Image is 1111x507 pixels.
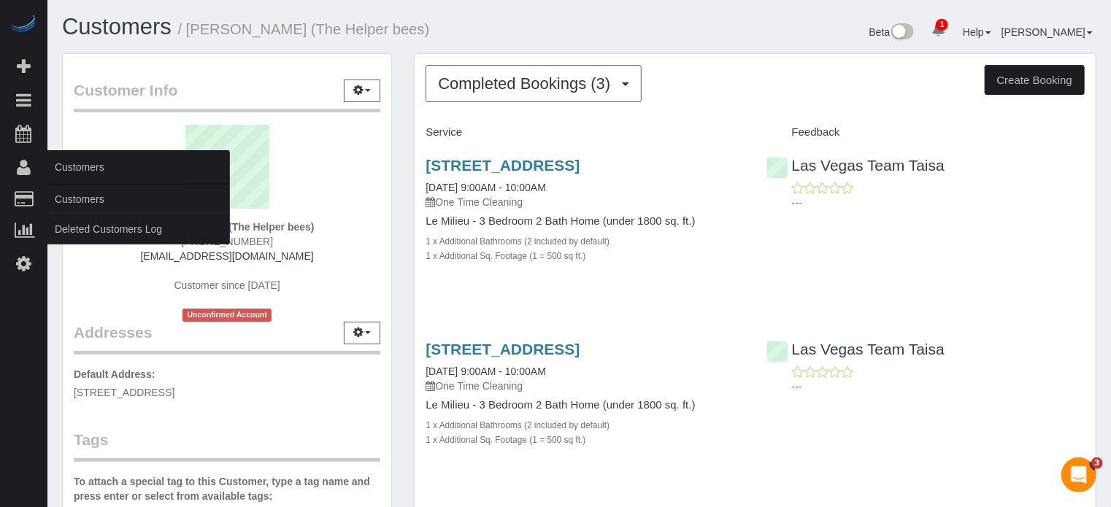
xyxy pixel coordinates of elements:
a: Customers [47,185,230,214]
button: Create Booking [985,65,1085,96]
a: [STREET_ADDRESS] [426,157,580,174]
span: Completed Bookings (3) [438,74,618,93]
span: [PHONE_NUMBER] [181,236,273,247]
label: To attach a special tag to this Customer, type a tag name and press enter or select from availabl... [74,474,380,503]
a: Customers [62,14,172,39]
span: 3 [1091,457,1103,469]
a: Las Vegas Team Taisa [766,341,945,357]
a: Beta [869,26,915,38]
span: Customer since [DATE] [174,279,280,291]
legend: Customer Info [74,80,380,112]
a: [DATE] 9:00AM - 10:00AM [426,182,546,193]
iframe: Intercom live chat [1061,457,1096,492]
h4: Service [426,126,744,139]
label: Default Address: [74,367,155,382]
a: 1 [924,15,953,47]
p: One Time Cleaning [426,195,744,209]
span: 1 [936,19,948,31]
p: One Time Cleaning [426,379,744,393]
span: Customers [47,150,230,184]
ul: Customers [47,184,230,244]
a: Las Vegas Team Taisa [766,157,945,174]
a: [PERSON_NAME] [1002,26,1093,38]
a: Help [963,26,991,38]
img: Automaid Logo [9,15,38,35]
small: 1 x Additional Sq. Footage (1 = 500 sq ft.) [426,251,585,261]
a: [STREET_ADDRESS] [426,341,580,357]
p: --- [792,379,1085,394]
p: --- [792,196,1085,210]
legend: Tags [74,429,380,462]
img: New interface [890,23,914,42]
a: Deleted Customers Log [47,214,230,244]
small: 1 x Additional Bathrooms (2 included by default) [426,236,610,247]
small: 1 x Additional Bathrooms (2 included by default) [426,420,610,430]
h4: Feedback [766,126,1085,139]
small: / [PERSON_NAME] (The Helper bees) [178,21,430,37]
span: Unconfirmed Account [182,309,272,321]
span: [STREET_ADDRESS] [74,387,174,398]
small: 1 x Additional Sq. Footage (1 = 500 sq ft.) [426,435,585,445]
a: [DATE] 9:00AM - 10:00AM [426,365,546,377]
a: [EMAIL_ADDRESS][DOMAIN_NAME] [141,250,314,262]
h4: Le Milieu - 3 Bedroom 2 Bath Home (under 1800 sq. ft.) [426,399,744,411]
h4: Le Milieu - 3 Bedroom 2 Bath Home (under 1800 sq. ft.) [426,215,744,228]
button: Completed Bookings (3) [426,65,642,102]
